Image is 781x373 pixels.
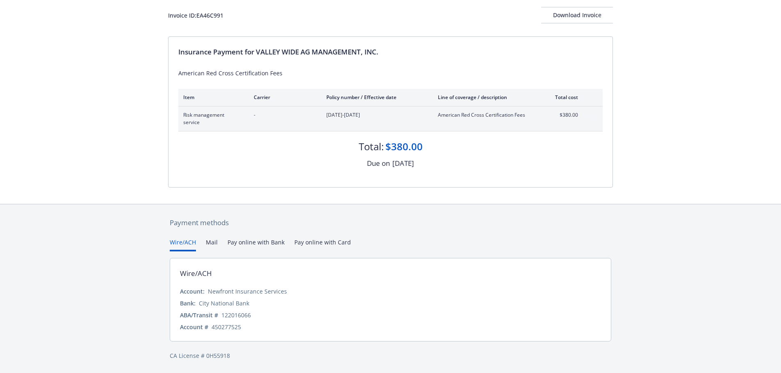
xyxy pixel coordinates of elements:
span: American Red Cross Certification Fees [438,111,534,119]
div: Carrier [254,94,313,101]
div: Policy number / Effective date [326,94,425,101]
button: Download Invoice [541,7,613,23]
button: Mail [206,238,218,251]
div: Line of coverage / description [438,94,534,101]
span: [DATE]-[DATE] [326,111,425,119]
div: CA License # 0H55918 [170,351,611,360]
div: ABA/Transit # [180,311,218,319]
div: 122016066 [221,311,251,319]
button: Pay online with Bank [228,238,285,251]
span: Risk management service [183,111,241,126]
button: Pay online with Card [294,238,351,251]
div: Risk management service-[DATE]-[DATE]American Red Cross Certification Fees$380.00expand content [178,106,603,131]
div: Total: [359,140,384,154]
div: [DATE] [392,158,414,169]
div: Item [183,94,241,101]
div: Account: [180,287,205,296]
span: - [254,111,313,119]
div: Invoice ID: EA46C991 [168,11,223,20]
button: expand content [585,111,598,124]
div: Account # [180,323,208,331]
div: 450277525 [212,323,241,331]
div: Due on [367,158,390,169]
div: American Red Cross Certification Fees [178,69,603,77]
div: $380.00 [385,140,423,154]
div: Insurance Payment for VALLEY WIDE AG MANAGEMENT, INC. [178,47,603,57]
span: $380.00 [547,111,578,119]
div: Payment methods [170,217,611,228]
div: Bank: [180,299,196,307]
div: City National Bank [199,299,249,307]
div: Wire/ACH [180,268,212,279]
div: Total cost [547,94,578,101]
div: Newfront Insurance Services [208,287,287,296]
button: Wire/ACH [170,238,196,251]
